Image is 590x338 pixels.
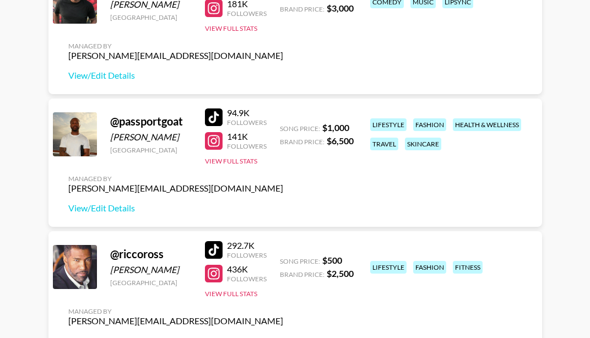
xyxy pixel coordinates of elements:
[227,107,267,118] div: 94.9K
[453,261,483,274] div: fitness
[280,124,320,133] span: Song Price:
[453,118,521,131] div: health & wellness
[322,255,342,265] strong: $ 500
[110,132,192,143] div: [PERSON_NAME]
[280,270,324,279] span: Brand Price:
[205,24,257,32] button: View Full Stats
[110,13,192,21] div: [GEOGRAPHIC_DATA]
[68,315,283,326] div: [PERSON_NAME][EMAIL_ADDRESS][DOMAIN_NAME]
[227,131,267,142] div: 141K
[227,142,267,150] div: Followers
[227,240,267,251] div: 292.7K
[68,307,283,315] div: Managed By
[68,42,283,50] div: Managed By
[370,138,398,150] div: travel
[327,135,354,146] strong: $ 6,500
[110,279,192,287] div: [GEOGRAPHIC_DATA]
[227,264,267,275] div: 436K
[370,118,407,131] div: lifestyle
[68,50,283,61] div: [PERSON_NAME][EMAIL_ADDRESS][DOMAIN_NAME]
[227,275,267,283] div: Followers
[405,138,441,150] div: skincare
[110,146,192,154] div: [GEOGRAPHIC_DATA]
[227,251,267,259] div: Followers
[68,203,283,214] a: View/Edit Details
[322,122,349,133] strong: $ 1,000
[327,268,354,279] strong: $ 2,500
[68,175,283,183] div: Managed By
[370,261,407,274] div: lifestyle
[227,9,267,18] div: Followers
[327,3,354,13] strong: $ 3,000
[227,118,267,127] div: Followers
[110,264,192,275] div: [PERSON_NAME]
[280,5,324,13] span: Brand Price:
[413,261,446,274] div: fashion
[280,257,320,265] span: Song Price:
[68,183,283,194] div: [PERSON_NAME][EMAIL_ADDRESS][DOMAIN_NAME]
[205,157,257,165] button: View Full Stats
[68,70,283,81] a: View/Edit Details
[110,115,192,128] div: @ passportgoat
[280,138,324,146] span: Brand Price:
[413,118,446,131] div: fashion
[205,290,257,298] button: View Full Stats
[110,247,192,261] div: @ riccoross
